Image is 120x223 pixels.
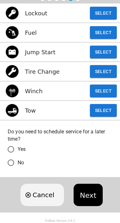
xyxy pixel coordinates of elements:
p: Tow [25,106,36,115]
img: winch icon [6,85,19,97]
button: Select [90,65,117,78]
button: Select [90,26,117,39]
span: Yes [18,145,26,153]
img: flat tire icon [6,65,19,78]
span: No [18,159,24,167]
img: gas icon [6,26,19,39]
button: Select [90,104,117,117]
p: Fuel [25,28,37,37]
button: Select [90,85,117,97]
img: jump start icon [6,46,19,58]
p: Lockout [25,9,47,18]
p: Winch [25,87,43,95]
button: Cancel [20,184,64,206]
button: Select [90,7,117,19]
img: tow icon [6,104,19,117]
img: lockout icon [6,7,19,19]
button: Next [74,184,103,206]
span: Cancel [33,190,54,200]
label: Do you need to schedule service for a later time? [8,128,112,143]
p: Tire Change [25,67,60,76]
p: Jump Start [25,48,55,56]
button: Select [90,46,117,58]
